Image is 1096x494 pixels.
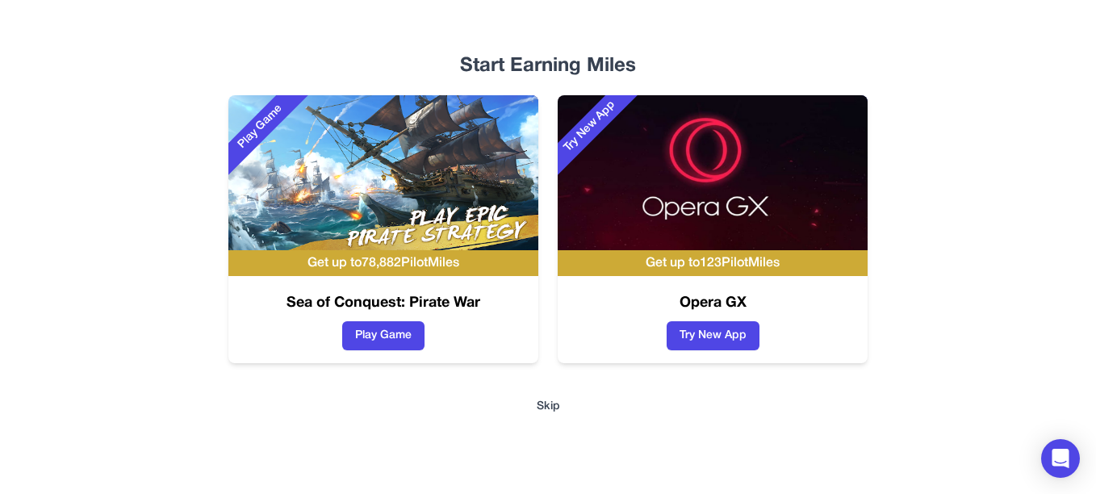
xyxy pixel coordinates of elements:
img: Sea of Conquest: Pirate War [228,95,538,250]
h3: Sea of Conquest: Pirate War [228,292,538,315]
div: Start Earning Miles [57,53,1039,79]
div: Get up to 78,882 PilotMiles [228,250,538,276]
button: Try New App [667,321,759,350]
div: Get up to 123 PilotMiles [558,250,868,276]
img: Opera GX [558,95,868,250]
h3: Opera GX [558,292,868,315]
div: Play Game [210,76,312,178]
button: Play Game [342,321,425,350]
div: Open Intercom Messenger [1041,439,1080,478]
button: Skip [537,399,560,415]
div: Try New App [539,76,641,178]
